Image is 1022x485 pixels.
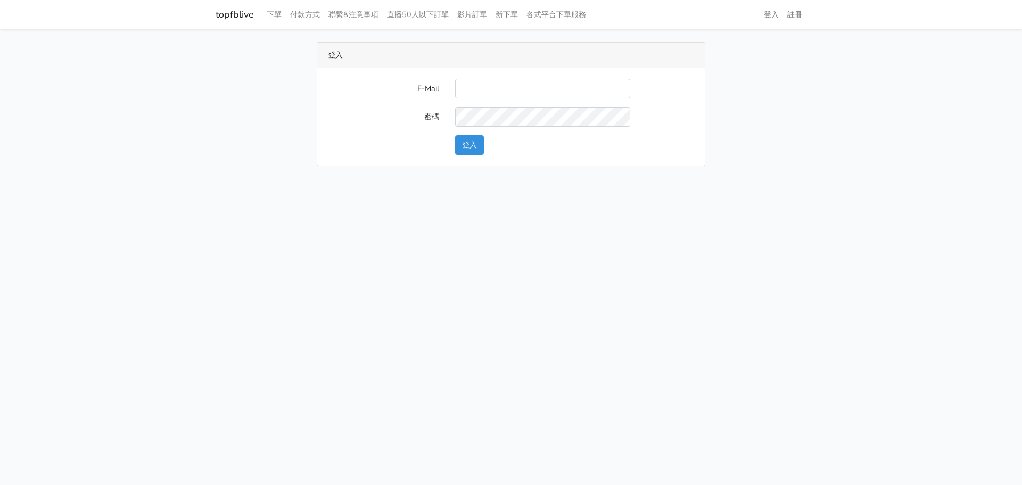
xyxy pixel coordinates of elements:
label: 密碼 [320,107,447,127]
a: 聯繫&注意事項 [324,4,383,25]
a: 付款方式 [286,4,324,25]
a: 各式平台下單服務 [522,4,590,25]
button: 登入 [455,135,484,155]
div: 登入 [317,43,705,68]
a: topfblive [216,4,254,25]
a: 新下單 [491,4,522,25]
a: 登入 [760,4,783,25]
a: 註冊 [783,4,806,25]
a: 影片訂單 [453,4,491,25]
a: 直播50人以下訂單 [383,4,453,25]
a: 下單 [262,4,286,25]
label: E-Mail [320,79,447,98]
